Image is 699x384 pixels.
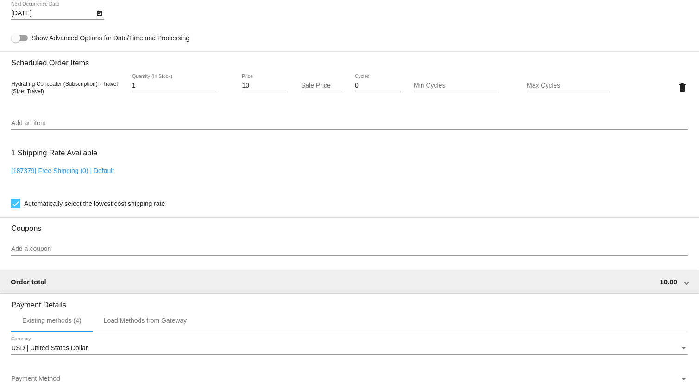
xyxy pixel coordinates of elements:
[11,120,688,127] input: Add an item
[11,245,688,253] input: Add a coupon
[677,82,688,93] mat-icon: delete
[31,33,189,43] span: Show Advanced Options for Date/Time and Processing
[11,294,688,309] h3: Payment Details
[11,278,46,286] span: Order total
[11,375,60,382] span: Payment Method
[11,143,97,163] h3: 1 Shipping Rate Available
[355,82,401,90] input: Cycles
[22,317,82,324] div: Existing methods (4)
[11,375,688,383] mat-select: Payment Method
[11,81,118,95] span: Hydrating Concealer (Subscription) - Travel (Size: Travel)
[11,345,688,352] mat-select: Currency
[11,217,688,233] h3: Coupons
[11,51,688,67] h3: Scheduled Order Items
[11,167,114,174] a: [187379] Free Shipping (0) | Default
[301,82,341,90] input: Sale Price
[104,317,187,324] div: Load Methods from Gateway
[11,344,88,352] span: USD | United States Dollar
[414,82,497,90] input: Min Cycles
[24,198,165,209] span: Automatically select the lowest cost shipping rate
[132,82,215,90] input: Quantity (In Stock)
[11,10,94,17] input: Next Occurrence Date
[94,8,104,18] button: Open calendar
[242,82,288,90] input: Price
[660,278,677,286] span: 10.00
[527,82,610,90] input: Max Cycles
